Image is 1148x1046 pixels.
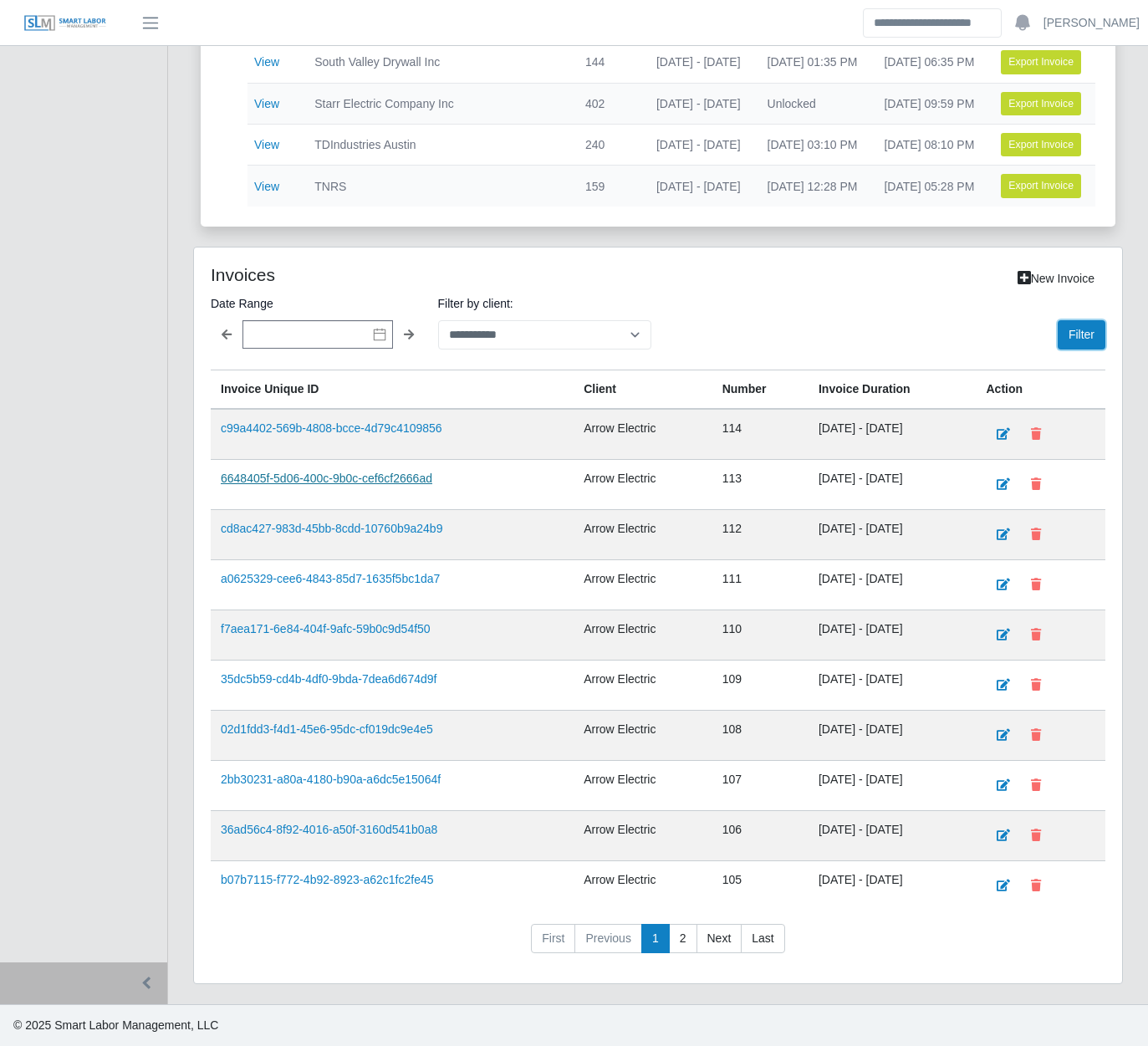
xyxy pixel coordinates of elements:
a: [PERSON_NAME] [1043,14,1140,32]
td: 110 [712,610,809,660]
th: Action [976,370,1105,409]
td: 240 [572,125,643,166]
td: Arrow Electric [574,409,712,460]
input: Search [863,8,1002,38]
a: 36ad56c4-8f92-4016-a50f-3160d541b0a8 [221,823,437,836]
td: 114 [712,409,809,460]
td: 107 [712,760,809,810]
img: SLM Logo [23,14,107,33]
a: 1 [641,924,670,954]
a: c99a4402-569b-4808-bcce-4d79c4109856 [221,421,442,435]
a: 2 [669,924,697,954]
td: [DATE] - [DATE] [809,610,977,660]
td: 105 [712,860,809,911]
td: 106 [712,810,809,860]
td: [DATE] - [DATE] [809,760,977,810]
a: 6648405f-5d06-400c-9b0c-cef6cf2666ad [221,472,432,485]
a: cd8ac427-983d-45bb-8cdd-10760b9a24b9 [221,522,442,535]
h4: Invoices [211,264,569,285]
td: 159 [572,166,643,207]
th: Invoice Unique ID [211,370,574,409]
a: b07b7115-f772-4b92-8923-a62c1fc2fe45 [221,873,434,886]
td: [DATE] 08:10 PM [870,125,987,166]
label: Date Range [211,293,425,314]
a: f7aea171-6e84-404f-9afc-59b0c9d54f50 [221,622,431,635]
td: 112 [712,509,809,559]
td: Arrow Electric [574,610,712,660]
button: Export Invoice [1001,50,1081,74]
td: Starr Electric Company Inc [301,83,572,124]
td: [DATE] - [DATE] [643,83,754,124]
td: Unlocked [754,83,871,124]
td: [DATE] 06:35 PM [870,42,987,83]
td: Arrow Electric [574,810,712,860]
a: 2bb30231-a80a-4180-b90a-a6dc5e15064f [221,773,441,786]
td: Arrow Electric [574,660,712,710]
td: 111 [712,559,809,610]
span: © 2025 Smart Labor Management, LLC [13,1018,218,1032]
td: 144 [572,42,643,83]
td: [DATE] - [DATE] [643,125,754,166]
a: 02d1fdd3-f4d1-45e6-95dc-cf019dc9e4e5 [221,722,433,736]
td: [DATE] 03:10 PM [754,125,871,166]
td: Arrow Electric [574,459,712,509]
td: Arrow Electric [574,760,712,810]
button: Export Invoice [1001,133,1081,156]
a: a0625329-cee6-4843-85d7-1635f5bc1da7 [221,572,440,585]
td: 109 [712,660,809,710]
button: Filter [1058,320,1105,350]
td: South Valley Drywall Inc [301,42,572,83]
td: [DATE] - [DATE] [809,710,977,760]
td: [DATE] 05:28 PM [870,166,987,207]
a: 35dc5b59-cd4b-4df0-9bda-7dea6d674d9f [221,672,436,686]
th: Client [574,370,712,409]
nav: pagination [211,924,1105,967]
a: View [254,97,279,110]
td: TDIndustries Austin [301,125,572,166]
td: TNRS [301,166,572,207]
td: Arrow Electric [574,860,712,911]
td: [DATE] - [DATE] [809,860,977,911]
td: [DATE] 09:59 PM [870,83,987,124]
td: [DATE] - [DATE] [643,166,754,207]
a: View [254,138,279,151]
button: Export Invoice [1001,174,1081,197]
a: Last [741,924,784,954]
td: [DATE] - [DATE] [809,509,977,559]
td: [DATE] - [DATE] [809,409,977,460]
td: 402 [572,83,643,124]
th: Invoice Duration [809,370,977,409]
label: Filter by client: [438,293,652,314]
td: [DATE] 01:35 PM [754,42,871,83]
td: Arrow Electric [574,710,712,760]
td: Arrow Electric [574,509,712,559]
a: New Invoice [1007,264,1105,293]
td: Arrow Electric [574,559,712,610]
td: [DATE] - [DATE] [809,459,977,509]
a: View [254,55,279,69]
a: View [254,180,279,193]
th: Number [712,370,809,409]
td: 108 [712,710,809,760]
td: [DATE] - [DATE] [643,42,754,83]
td: [DATE] 12:28 PM [754,166,871,207]
td: [DATE] - [DATE] [809,810,977,860]
td: [DATE] - [DATE] [809,660,977,710]
td: 113 [712,459,809,509]
td: [DATE] - [DATE] [809,559,977,610]
button: Export Invoice [1001,92,1081,115]
a: Next [696,924,742,954]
